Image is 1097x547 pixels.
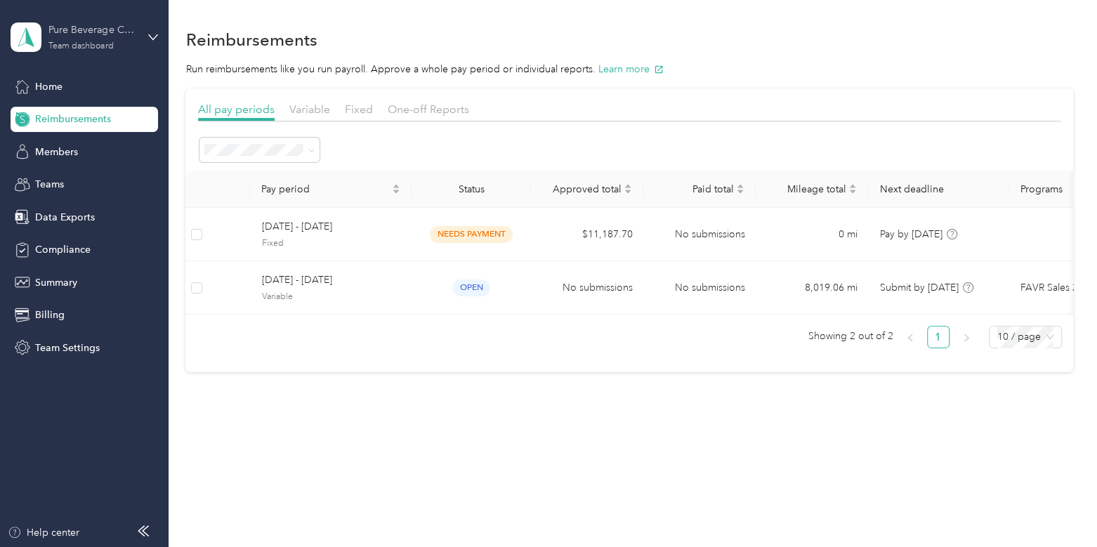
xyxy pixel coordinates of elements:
th: Paid total [643,171,756,208]
li: Previous Page [899,326,921,348]
td: 0 mi [756,208,868,261]
span: caret-down [848,187,857,196]
th: Mileage total [756,171,868,208]
span: Approved total [542,183,621,195]
th: Next deadline [868,171,1009,208]
span: One-off Reports [388,103,469,116]
a: 1 [928,327,949,348]
span: [DATE] - [DATE] [261,219,400,235]
span: Variable [261,291,400,303]
span: Team Settings [35,341,100,355]
span: Summary [35,275,77,290]
td: No submissions [643,208,756,261]
span: [DATE] - [DATE] [261,272,400,288]
span: right [962,334,971,342]
span: Billing [35,308,65,322]
li: 1 [927,326,950,348]
span: caret-down [736,187,744,196]
h1: Reimbursements [185,32,317,47]
span: All pay periods [198,103,275,116]
span: caret-down [624,187,632,196]
span: caret-up [624,182,632,190]
span: Mileage total [767,183,846,195]
button: right [955,326,978,348]
span: Pay by [DATE] [879,228,942,240]
th: Pay period [250,171,412,208]
span: Data Exports [35,210,95,225]
span: Members [35,145,78,159]
button: Learn more [598,62,664,77]
span: 10 / page [997,327,1053,348]
div: Team dashboard [48,42,113,51]
div: Page Size [989,326,1062,348]
span: FAVR Sales 2025 [1020,280,1094,296]
span: caret-up [736,182,744,190]
iframe: Everlance-gr Chat Button Frame [1018,468,1097,547]
span: Reimbursements [35,112,111,126]
td: No submissions [531,261,643,315]
th: Approved total [531,171,643,208]
span: left [906,334,914,342]
span: Teams [35,177,64,192]
span: caret-down [392,187,400,196]
p: Run reimbursements like you run payroll. Approve a whole pay period or individual reports. [185,62,1072,77]
button: Help center [8,525,79,540]
span: Showing 2 out of 2 [808,326,893,347]
span: Variable [289,103,330,116]
span: needs payment [430,226,513,242]
span: Fixed [261,237,400,250]
span: Pay period [261,183,389,195]
span: Paid total [655,183,733,195]
button: left [899,326,921,348]
div: Pure Beverage Company [48,22,136,37]
span: open [452,279,490,296]
span: caret-up [848,182,857,190]
span: Home [35,79,63,94]
span: Compliance [35,242,91,257]
span: Submit by [DATE] [879,282,958,294]
td: 8,019.06 mi [756,261,868,315]
td: $11,187.70 [531,208,643,261]
div: Status [423,183,520,195]
span: Fixed [345,103,373,116]
span: caret-up [392,182,400,190]
td: No submissions [643,261,756,315]
li: Next Page [955,326,978,348]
